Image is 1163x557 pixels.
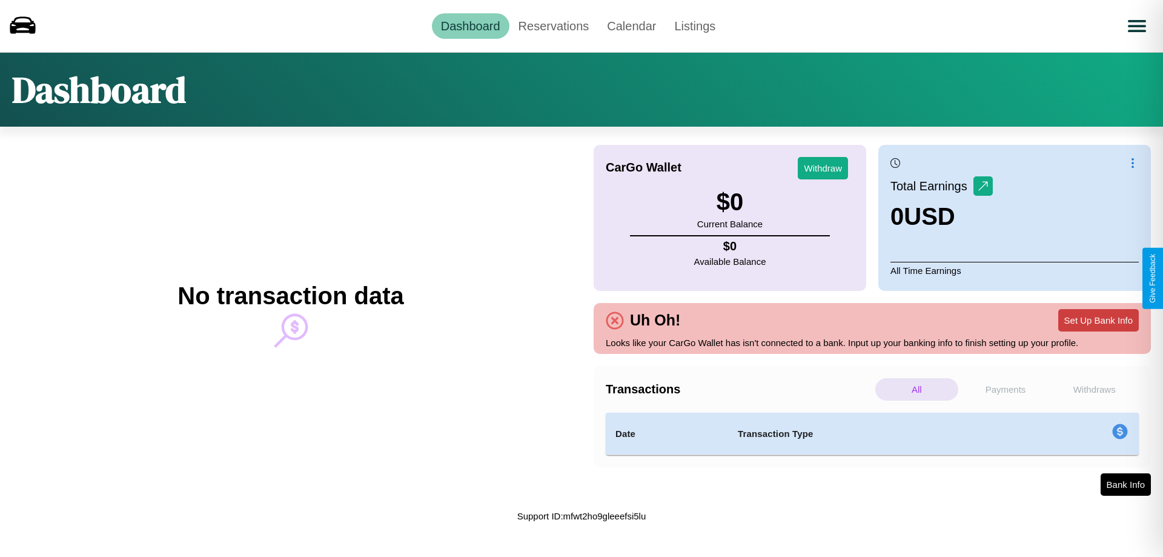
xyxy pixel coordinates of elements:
h3: 0 USD [890,203,993,230]
button: Open menu [1120,9,1154,43]
button: Set Up Bank Info [1058,309,1139,332]
p: Withdraws [1053,378,1136,401]
h3: $ 0 [697,188,763,216]
a: Listings [665,13,724,39]
h4: Date [615,427,718,441]
p: Available Balance [694,253,766,270]
p: Looks like your CarGo Wallet has isn't connected to a bank. Input up your banking info to finish ... [606,335,1139,351]
p: All Time Earnings [890,262,1139,279]
p: Payments [964,378,1047,401]
h1: Dashboard [12,65,186,115]
div: Give Feedback [1148,254,1157,303]
button: Withdraw [798,157,848,179]
p: Total Earnings [890,175,973,197]
p: All [875,378,958,401]
h4: Uh Oh! [624,312,686,329]
h2: No transaction data [177,282,403,310]
h4: Transaction Type [738,427,1013,441]
a: Dashboard [432,13,509,39]
p: Current Balance [697,216,763,232]
a: Reservations [509,13,598,39]
h4: CarGo Wallet [606,161,681,175]
h4: Transactions [606,382,872,396]
h4: $ 0 [694,239,766,253]
button: Bank Info [1101,473,1151,496]
a: Calendar [598,13,665,39]
table: simple table [606,413,1139,455]
p: Support ID: mfwt2ho9gleeefsi5lu [517,508,646,524]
